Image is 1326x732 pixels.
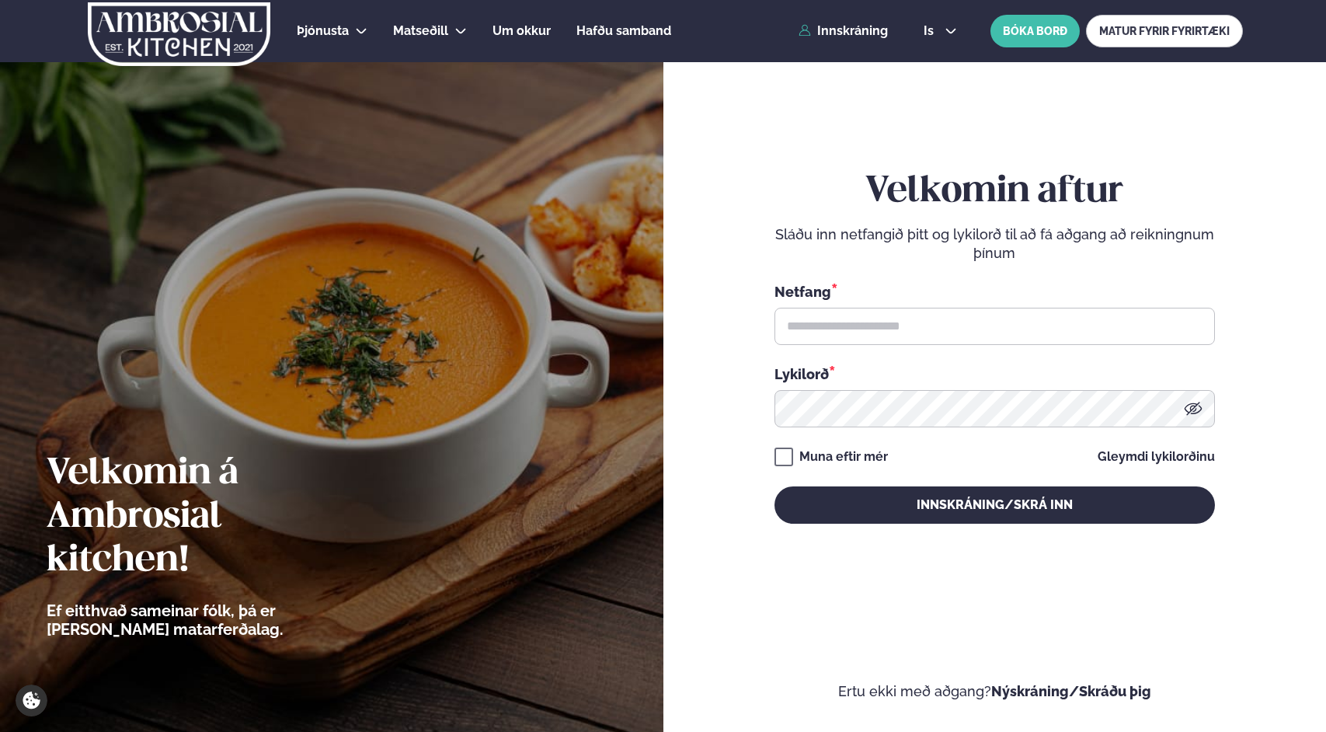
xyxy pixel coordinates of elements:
a: Cookie settings [16,685,47,716]
p: Ef eitthvað sameinar fólk, þá er [PERSON_NAME] matarferðalag. [47,601,369,639]
a: Um okkur [492,22,551,40]
a: Matseðill [393,22,448,40]
span: Þjónusta [297,23,349,38]
span: Um okkur [492,23,551,38]
a: Nýskráning/Skráðu þig [991,683,1151,699]
button: BÓKA BORÐ [990,15,1080,47]
a: Hafðu samband [576,22,671,40]
h2: Velkomin á Ambrosial kitchen! [47,452,369,583]
a: MATUR FYRIR FYRIRTÆKI [1086,15,1243,47]
span: Matseðill [393,23,448,38]
button: Innskráning/Skrá inn [774,486,1215,524]
div: Lykilorð [774,364,1215,384]
h2: Velkomin aftur [774,170,1215,214]
p: Sláðu inn netfangið þitt og lykilorð til að fá aðgang að reikningnum þínum [774,225,1215,263]
a: Þjónusta [297,22,349,40]
p: Ertu ekki með aðgang? [710,682,1280,701]
button: is [911,25,969,37]
span: is [924,25,938,37]
a: Gleymdi lykilorðinu [1098,451,1215,463]
img: logo [86,2,272,66]
span: Hafðu samband [576,23,671,38]
a: Innskráning [799,24,888,38]
div: Netfang [774,281,1215,302]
